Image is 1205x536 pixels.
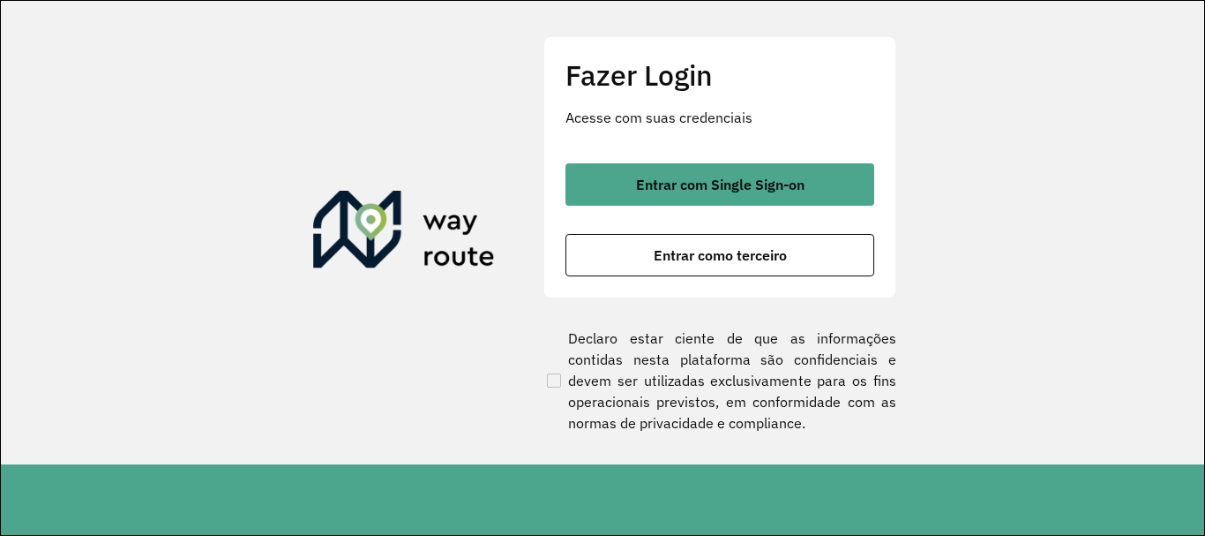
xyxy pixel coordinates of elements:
span: Entrar como terceiro [654,248,787,262]
button: button [565,163,874,206]
h2: Fazer Login [565,58,874,92]
p: Acesse com suas credenciais [565,107,874,128]
img: Roteirizador AmbevTech [313,191,495,276]
label: Declaro estar ciente de que as informações contidas nesta plataforma são confidenciais e devem se... [543,328,896,434]
button: button [565,234,874,276]
span: Entrar com Single Sign-on [636,177,805,192]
